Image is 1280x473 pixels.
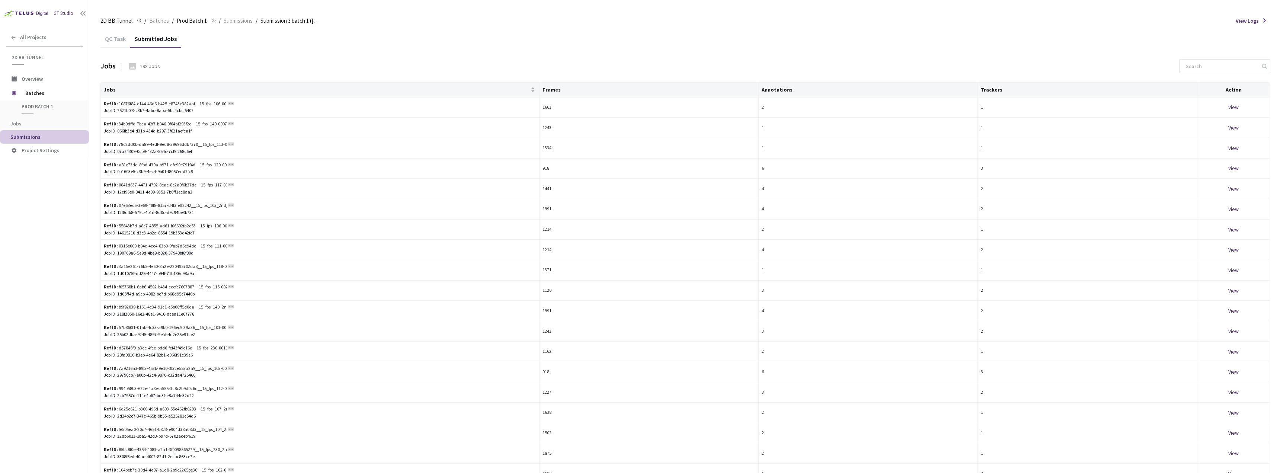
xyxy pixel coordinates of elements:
b: Ref ID: [104,426,118,432]
div: View [1200,449,1267,457]
b: Ref ID: [104,263,118,269]
b: Ref ID: [104,101,118,106]
td: 918 [540,159,759,179]
div: View [1200,144,1267,152]
div: View [1200,226,1267,234]
td: 4 [759,199,978,220]
span: Batches [149,16,169,25]
b: Ref ID: [104,121,118,127]
td: 2 [978,179,1197,199]
td: 1502 [540,423,759,444]
span: Prod Batch 1 [22,103,77,110]
b: Ref ID: [104,182,118,188]
div: Submitted Jobs [130,35,181,48]
td: 918 [540,362,759,383]
td: 6 [759,159,978,179]
div: View [1200,409,1267,417]
td: 1 [978,220,1197,240]
th: Jobs [101,83,540,98]
div: 07e63ec5-3969-48f8-8157-d4f3feff2242__15_fps_103_2nd_Session_wood_beams_[PHONE_NUMBER]___[PHONE_N... [104,202,227,209]
div: View [1200,124,1267,132]
div: View [1200,164,1267,172]
b: Ref ID: [104,162,118,167]
td: 1 [978,98,1197,118]
div: View [1200,205,1267,213]
span: View Logs [1236,17,1259,25]
td: 2 [978,281,1197,301]
div: 10876f84-e144-46d6-b425-e8743e382aaf__15_fps_106-0011_1st_Session_08___[PHONE_NUMBER]___[PHONE_NU... [104,100,227,108]
b: Ref ID: [104,447,118,452]
span: Project Settings [22,147,60,154]
span: 2D BB Tunnel [100,16,132,25]
div: Job ID: 2cb7957d-11fb-4b67-bd3f-e8a744e32d22 [104,392,536,399]
li: / [219,16,221,25]
div: 7a9216a3-89f3-453b-9e10-3f32e553a2a9__15_fps_103-0003_3rd_Session_multiple_objects_02___[PHONE_NU... [104,365,227,372]
div: View [1200,266,1267,274]
div: Job ID: 0b1603e5-c3b9-4ec4-9b01-f8057edd7fc9 [104,168,536,175]
div: 55843b7d-a8c7-4855-ad61-f06692fa2e53__15_fps_106-0009_1st_Session_06___[PHONE_NUMBER]___[PHONE_NU... [104,223,227,230]
div: Job ID: 07a74309-0cb9-432a-854c-7cf9f268c6ef [104,148,536,155]
b: Ref ID: [104,386,118,391]
b: Ref ID: [104,141,118,147]
td: 1214 [540,220,759,240]
div: 994b58b3-672e-4a8e-a555-3c8c2b9d0c6d__15_fps_112-0018_Different_Lighting_01___[PHONE_NUMBER]___[P... [104,385,227,392]
td: 4 [759,179,978,199]
div: Job ID: 1d01075f-dd25-4447-b94f-71b136c98a9a [104,270,536,277]
div: View [1200,368,1267,376]
td: 2 [759,220,978,240]
td: 4 [759,301,978,321]
b: Ref ID: [104,202,118,208]
td: 1214 [540,240,759,260]
th: Action [1197,83,1270,98]
td: 2 [759,403,978,423]
div: 198 Jobs [140,63,160,70]
div: View [1200,327,1267,335]
td: 1243 [540,118,759,138]
td: 1 [759,138,978,159]
span: Submission 3 batch 1 ([DATE]) [260,16,321,25]
td: 1 [978,342,1197,362]
td: 3 [978,362,1197,383]
div: View [1200,388,1267,396]
div: f05768b1-6ab6-4502-b434-ccefc7607887__15_fps_115-0027_3rd_Session_chair_[PHONE_NUMBER]___[PHONE_N... [104,284,227,291]
b: Ref ID: [104,365,118,371]
div: a81e73dd-8fbd-439a-b971-afc90e791f4d__15_fps_120-0003_3rd_Session_multiple_objects_02___[PHONE_NU... [104,162,227,169]
div: Job ID: 12f8dfb8-579c-4b1d-8d0c-d9c94be3b731 [104,209,536,216]
td: 1 [759,118,978,138]
td: 1 [978,260,1197,281]
div: Job ID: 190769a6-5e9d-4be9-b820-37948bf8f80d [104,250,536,257]
td: 2 [759,98,978,118]
td: 1 [759,260,978,281]
td: 2 [759,443,978,464]
td: 1991 [540,301,759,321]
span: Overview [22,76,43,82]
div: 57b860f1-01ab-4c33-a9b0-196ec90f9a36__15_fps_103-0007_3rd_Session_multiple_objects_06___[PHONE_NU... [104,324,227,331]
div: Job ID: 7521b0f3-c3b7-4abc-8aba-5bc4cbcf5407 [104,107,536,114]
div: Job ID: 14615210-d3e3-4b2a-8554-19b353d42fc7 [104,230,536,237]
div: b9f92039-b161-4c34-91c1-e5b08ff5d0da__15_fps_140_2nd_Session_wood_beams_[PHONE_NUMBER]___[PHONE_N... [104,304,227,311]
span: Prod Batch 1 [177,16,207,25]
th: Frames [540,83,759,98]
td: 1 [978,423,1197,444]
td: 1227 [540,382,759,403]
span: Jobs [104,87,529,93]
td: 2 [978,321,1197,342]
div: View [1200,185,1267,193]
td: 1991 [540,199,759,220]
div: Job ID: 28fa0816-b3eb-4e64-82b1-e066f91c39e6 [104,352,536,359]
div: Job ID: 218f2050-16e2-48e1-9416-dcea11e67778 [104,311,536,318]
div: Job ID: 29796cb7-e00b-42c4-9870-c32da4725466 [104,372,536,379]
div: Job ID: 32db6013-1ba5-42d3-b97d-6702acebf619 [104,433,536,440]
div: Job ID: 12cf96e0-8411-4e89-9351-7b6ff1ec8aa2 [104,189,536,196]
b: Ref ID: [104,406,118,412]
div: GT Studio [54,10,73,17]
a: Batches [148,16,170,25]
td: 1 [978,138,1197,159]
td: 1663 [540,98,759,118]
span: 2D BB Tunnel [12,54,79,61]
div: Job ID: 1d05ff4d-a9cb-4982-bc7d-b68d95c7446b [104,291,536,298]
td: 1371 [540,260,759,281]
td: 3 [759,321,978,342]
td: 1441 [540,179,759,199]
div: Job ID: 066fb3e4-d31b-434d-b297-3f621aefca1f [104,128,536,135]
